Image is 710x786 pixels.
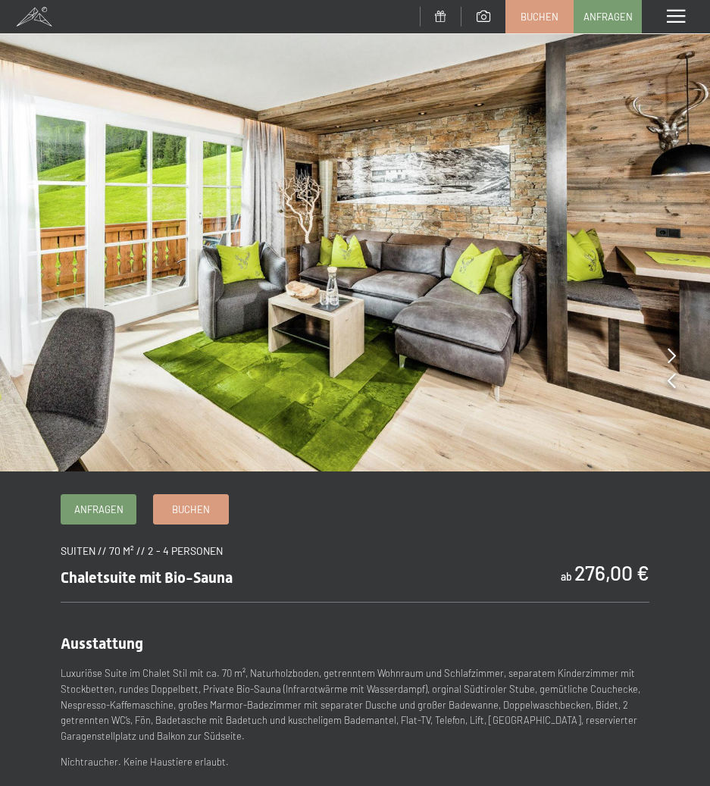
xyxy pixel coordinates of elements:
[574,560,649,584] b: 276,00 €
[61,754,649,770] p: Nichtraucher. Keine Haustiere erlaubt.
[583,10,633,23] span: Anfragen
[61,634,143,653] span: Ausstattung
[74,503,124,516] span: Anfragen
[521,10,558,23] span: Buchen
[61,495,136,524] a: Anfragen
[506,1,573,33] a: Buchen
[574,1,641,33] a: Anfragen
[561,570,572,583] span: ab
[154,495,228,524] a: Buchen
[61,544,223,557] span: Suiten // 70 m² // 2 - 4 Personen
[61,568,233,587] span: Chaletsuite mit Bio-Sauna
[61,665,649,744] p: Luxuriöse Suite im Chalet Stil mit ca. 70 m², Naturholzboden, getrenntem Wohnraum und Schlafzimme...
[172,503,210,516] span: Buchen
